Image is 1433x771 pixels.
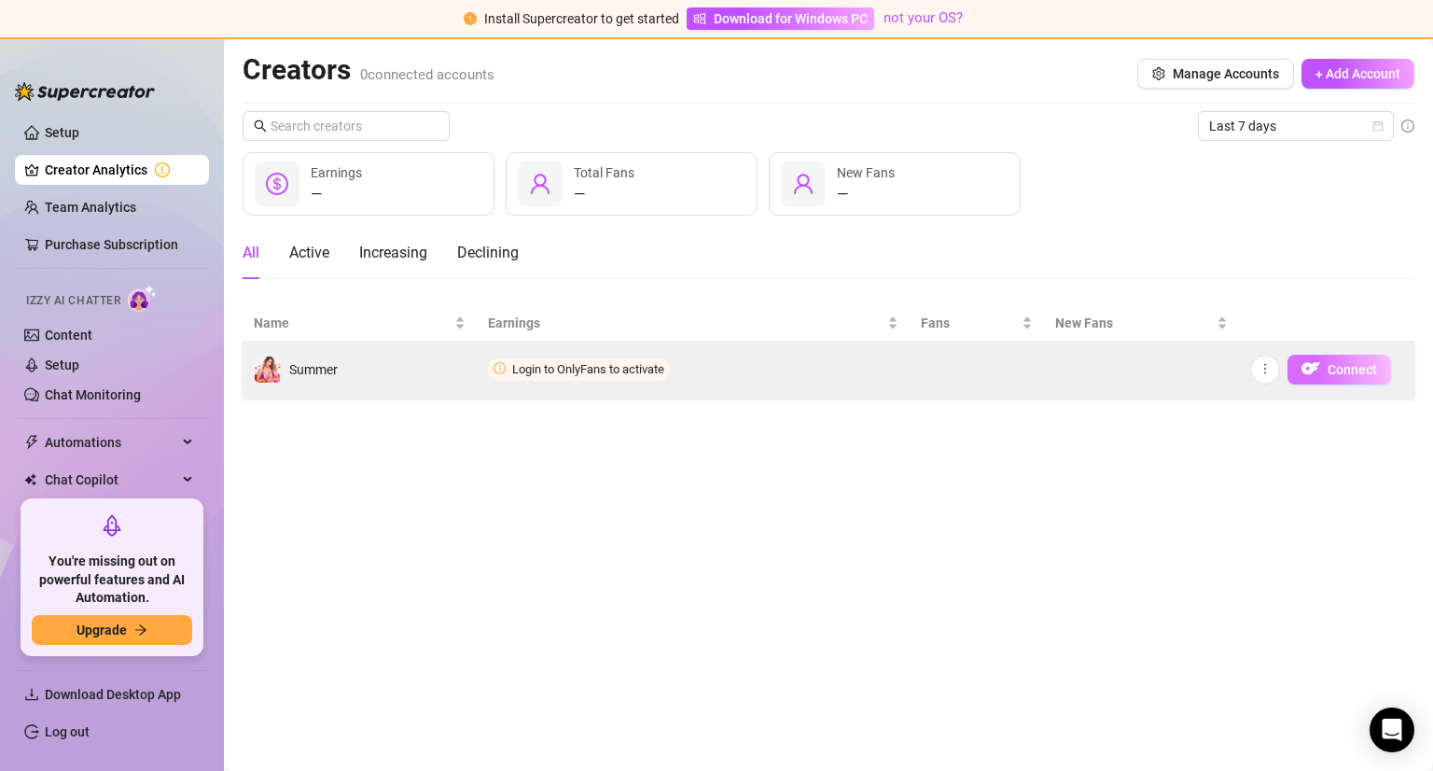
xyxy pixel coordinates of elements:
[464,12,477,25] span: exclamation-circle
[45,465,177,495] span: Chat Copilot
[289,242,329,264] div: Active
[1044,305,1238,342] th: New Fans
[45,200,136,215] a: Team Analytics
[921,313,1019,333] span: Fans
[512,362,664,376] span: Login to OnlyFans to activate
[494,362,506,374] span: clock-circle
[254,119,267,133] span: search
[45,230,194,259] a: Purchase Subscription
[1301,59,1414,89] button: + Add Account
[837,165,895,180] span: New Fans
[1209,112,1383,140] span: Last 7 days
[1152,67,1165,80] span: setting
[24,435,39,450] span: thunderbolt
[1401,119,1414,133] span: info-circle
[128,285,157,312] img: AI Chatter
[1315,66,1400,81] span: + Add Account
[1137,59,1294,89] button: Manage Accounts
[359,242,427,264] div: Increasing
[45,387,141,402] a: Chat Monitoring
[687,7,874,30] a: Download for Windows PC
[134,624,147,637] span: arrow-right
[266,173,288,195] span: dollar-circle
[45,125,79,140] a: Setup
[101,514,123,537] span: rocket
[883,9,963,26] a: not your OS?
[254,313,451,333] span: Name
[77,623,127,638] span: Upgrade
[529,173,551,195] span: user
[32,553,192,608] span: You're missing out on powerful features and AI Automation.
[714,8,868,29] span: Download for Windows PC
[1328,362,1377,377] span: Connect
[477,305,909,342] th: Earnings
[45,357,79,372] a: Setup
[1372,120,1384,132] span: calendar
[24,473,36,486] img: Chat Copilot
[26,292,120,310] span: Izzy AI Chatter
[289,362,338,377] span: Summer
[1301,359,1320,378] img: OF
[271,116,424,136] input: Search creators
[15,82,155,101] img: logo-BBDzfeDw.svg
[1370,708,1414,752] div: Open Intercom Messenger
[243,305,477,342] th: Name
[574,165,634,180] span: Total Fans
[1287,355,1391,385] button: OFConnect
[45,687,181,702] span: Download Desktop App
[488,313,883,333] span: Earnings
[24,687,39,702] span: download
[360,66,494,83] span: 0 connected accounts
[32,615,192,645] button: Upgradearrow-right
[910,305,1045,342] th: Fans
[45,724,90,739] a: Log out
[1055,313,1212,333] span: New Fans
[45,155,194,185] a: Creator Analytics exclamation-circle
[837,183,895,205] div: —
[574,183,634,205] div: —
[1173,66,1279,81] span: Manage Accounts
[457,242,519,264] div: Declining
[45,328,92,343] a: Content
[243,52,494,88] h2: Creators
[45,428,177,457] span: Automations
[792,173,814,195] span: user
[484,11,679,26] span: Install Supercreator to get started
[693,12,706,25] span: windows
[243,242,259,264] div: All
[311,183,362,205] div: —
[311,165,362,180] span: Earnings
[1259,362,1272,375] span: more
[255,357,281,383] img: Summer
